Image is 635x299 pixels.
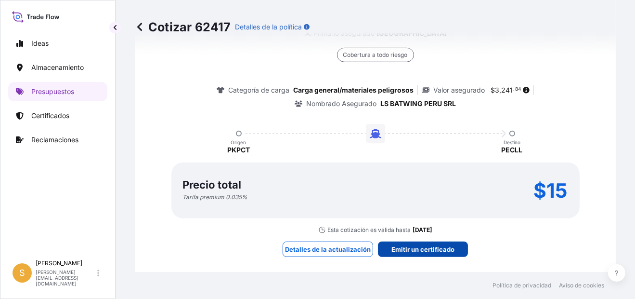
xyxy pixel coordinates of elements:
p: Reclamaciones [31,135,78,145]
p: Categoría de carga [228,85,289,95]
a: Política de privacidad [492,282,551,289]
p: Esta cotización es válida hasta [328,226,411,234]
span: S [19,268,25,278]
p: % [183,193,248,201]
span: 3 [495,87,499,94]
p: PKPCT [227,145,250,155]
p: Nombrado Asegurado [306,99,376,109]
p: [DATE] [413,226,433,234]
span: 84 [515,88,521,91]
a: Reclamaciones [8,130,107,149]
span: $ [491,87,495,94]
button: Detalles de la actualización [283,242,373,257]
a: Certificados [8,106,107,125]
a: Aviso de cookies [559,282,604,289]
span: . [513,88,515,91]
p: Presupuestos [31,87,74,96]
div: Cobertura a todo riesgo [337,48,414,62]
p: Ideas [31,39,49,48]
p: Destino [504,139,520,145]
font: Tarifa premium 0.035 [183,193,242,201]
p: Detalles de la política [235,22,302,32]
font: Cotizar 62417 [148,19,231,35]
span: , [499,87,501,94]
p: Precio total [183,180,242,190]
p: Certificados [31,111,69,121]
p: LS BATWING PERU SRL [380,99,456,109]
button: Emitir un certificado [378,242,468,257]
p: Detalles de la actualización [285,245,371,254]
a: Ideas [8,34,107,53]
p: Emitir un certificado [391,245,454,254]
p: Valor asegurado [433,85,485,95]
p: Carga general/materiales peligrosos [293,85,414,95]
p: PECLL [502,145,523,155]
span: 241 [501,87,513,94]
p: Origen [231,139,246,145]
a: Presupuestos [8,82,107,101]
p: [PERSON_NAME] [36,259,95,267]
a: Almacenamiento [8,58,107,77]
p: [PERSON_NAME][EMAIL_ADDRESS][DOMAIN_NAME] [36,269,95,286]
p: Almacenamiento [31,63,84,72]
p: $15 [534,183,568,198]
